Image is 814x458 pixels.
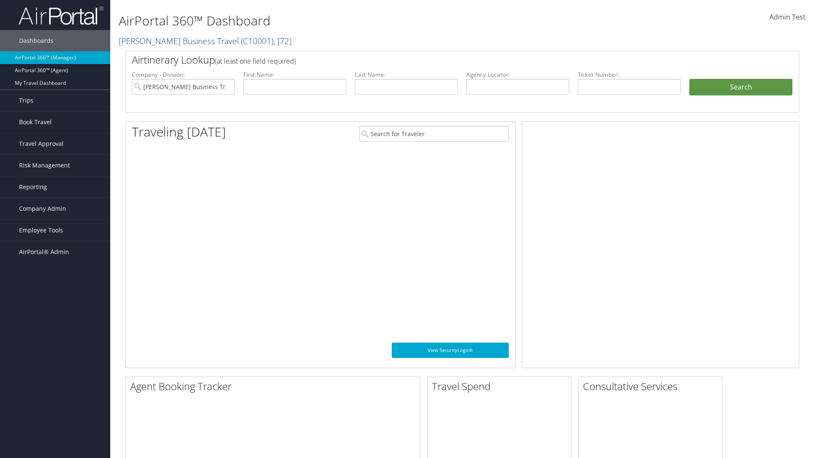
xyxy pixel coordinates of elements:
[19,220,63,241] span: Employee Tools
[19,90,33,111] span: Trips
[119,35,292,47] a: [PERSON_NAME] Business Travel
[119,12,577,30] h1: AirPortal 360™ Dashboard
[132,70,235,79] label: Company - Division:
[130,379,420,394] h2: Agent Booking Tracker
[432,379,571,394] h2: Travel Spend
[19,6,103,25] img: airportal-logo.png
[583,379,722,394] h2: Consultative Services
[359,126,509,142] input: Search for Traveler
[769,12,806,22] span: Admin Test
[466,70,569,79] label: Agency Locator:
[19,133,64,154] span: Travel Approval
[578,70,681,79] label: Ticket Number:
[215,56,296,66] span: (at least one field required)
[769,4,806,31] a: Admin Test
[19,112,52,133] span: Book Travel
[273,35,292,47] span: , [ 72 ]
[19,241,69,263] span: AirPortal® Admin
[19,30,53,51] span: Dashboards
[241,35,273,47] span: ( C10001 )
[689,79,792,96] button: Search
[19,198,66,219] span: Company Admin
[243,70,346,79] label: First Name:
[19,155,70,176] span: Risk Management
[19,176,47,198] span: Reporting
[392,343,509,358] a: View SecurityLogic®
[132,53,736,67] h2: Airtinerary Lookup
[132,123,226,141] h1: Traveling [DATE]
[355,70,458,79] label: Last Name:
